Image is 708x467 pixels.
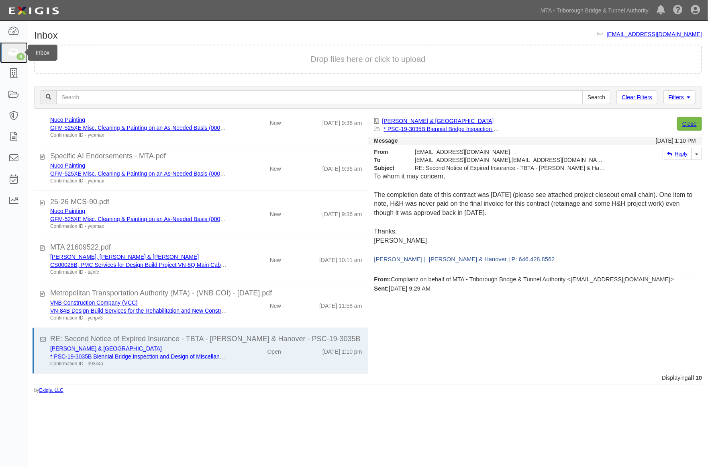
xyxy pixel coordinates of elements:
[374,276,679,338] span: Complianz on behalf of MTA - Triborough Bridge & Tunnel Authority <[EMAIL_ADDRESS][DOMAIN_NAME]> ...
[50,254,199,260] a: [PERSON_NAME], [PERSON_NAME] & [PERSON_NAME]
[409,156,612,164] div: agreement-p4cxka@mtabt.complianz.com,greylingcerts@greyling.com
[656,137,696,145] div: [DATE] 1:10 PM
[50,117,85,123] a: Nuco Painting
[50,216,244,222] a: GFM-525XE Misc. Cleaning & Painting on an As-Needed Basis (0000008236)
[673,6,683,15] i: Help Center - Complianz
[50,132,227,139] div: Confirmation ID - yvpmax
[50,207,227,215] div: Nuco Painting
[28,374,708,382] div: Displaying
[50,345,162,352] a: [PERSON_NAME] & [GEOGRAPHIC_DATA]
[322,207,362,218] div: [DATE] 9:36 am
[374,256,555,262] span: [PERSON_NAME] | [PERSON_NAME] & Hanover | P: 646.428.8562
[319,299,362,310] div: [DATE] 11:58 am
[50,223,227,230] div: Confirmation ID - yvpmax
[50,269,227,276] div: Confirmation ID - tajnfc
[50,253,227,261] div: Henningson, Durham & Richardson
[311,53,426,65] button: Drop files here or click to upload
[34,387,63,394] small: by
[374,228,397,235] span: Thanks,
[50,170,227,178] div: GFM-525XE Misc. Cleaning & Painting on an As-Needed Basis (0000008236)
[50,334,362,344] div: RE: Second Notice of Expired Insurance - TBTA - Hardesty & Hanover - PSC-19-3035B
[368,148,409,156] strong: From
[319,253,362,264] div: [DATE] 10:11 am
[374,137,398,144] strong: Message
[663,90,696,104] a: Filters
[374,173,445,180] span: To whom it may concern,
[270,253,281,264] div: New
[382,118,494,124] a: [PERSON_NAME] & [GEOGRAPHIC_DATA]
[50,307,429,314] a: VN-84B Design-Build Services for the Rehabilitation and New Construction of [GEOGRAPHIC_DATA] Ver...
[50,162,85,169] a: Nuco Painting
[270,162,281,173] div: New
[50,162,227,170] div: Nuco Painting
[50,197,362,207] div: 25-26 MCS-90.pdf
[582,90,610,104] input: Search
[50,307,227,315] div: VN-84B Design-Build Services for the Rehabilitation and New Construction of Brooklyn Verrazzano-N...
[374,276,391,283] span: From:
[50,151,362,162] div: Specific AI Endorsements - MTA.pdf
[50,124,227,132] div: GFM-525XE Misc. Cleaning & Painting on an As-Needed Basis (0000008236)
[267,344,281,356] div: Open
[270,299,281,310] div: New
[50,170,244,177] a: GFM-525XE Misc. Cleaning & Painting on an As-Needed Basis (0000008236)
[50,215,227,223] div: GFM-525XE Misc. Cleaning & Painting on an As-Needed Basis (0000008236)
[50,360,227,367] div: Confirmation ID - 393k4a
[50,178,227,184] div: Confirmation ID - yvpmax
[409,164,612,172] div: RE: Second Notice of Expired Insurance - TBTA - Hardesty & Hanover - PSC-19-3035B
[374,237,427,244] span: [PERSON_NAME]
[616,90,657,104] a: Clear Filters
[6,4,61,18] img: logo-5460c22ac91f19d4615b14bd174203de0afe785f0fc80cf4dbbc73dc1793850b.png
[322,162,362,173] div: [DATE] 9:36 am
[16,53,25,60] div: 8
[677,117,702,131] a: Close
[50,262,337,268] a: CS00028B, PMC Services for Design Build Project VN-8Q Main Cables Dehumidification at [GEOGRAPHIC...
[50,125,244,131] a: GFM-525XE Misc. Cleaning & Painting on an As-Needed Basis (0000008236)
[322,116,362,127] div: [DATE] 9:36 am
[50,242,362,253] div: MTA 21609522.pdf
[607,31,702,37] a: [EMAIL_ADDRESS][DOMAIN_NAME]
[39,387,63,393] a: Exigis, LLC
[50,288,362,299] div: Metropolitan Transportation Authority (MTA) - (VNB COI) - 09.04.25.pdf
[50,116,227,124] div: Nuco Painting
[56,90,583,104] input: Search
[374,285,389,292] b: Sent:
[270,207,281,218] div: New
[50,208,85,214] a: Nuco Painting
[270,116,281,127] div: New
[322,344,362,356] div: [DATE] 1:10 pm
[28,45,57,61] div: Inbox
[663,148,692,160] a: Reply
[50,261,227,269] div: CS00028B, PMC Services for Design Build Project VN-8Q Main Cables Dehumidification at Verrazzano-...
[368,156,409,164] strong: To
[50,353,390,360] a: * PSC-19-3035B Biennial Bridge Inspection and Design of Miscellaneous Structural Repairs at the R...
[50,299,227,307] div: VNB Construction Company (VCC)
[688,375,702,381] b: all 10
[34,30,58,41] h1: Inbox
[374,191,693,217] span: The completion date of this contract was [DATE] (please see attached project closeout email chain...
[409,148,612,156] div: [EMAIL_ADDRESS][DOMAIN_NAME]
[50,299,138,306] a: VNB Construction Company (VCC)
[50,315,227,322] div: Confirmation ID - ychpv3
[537,2,653,18] a: MTA - Triborough Bridge & Tunnel Authority
[368,164,409,172] strong: Subject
